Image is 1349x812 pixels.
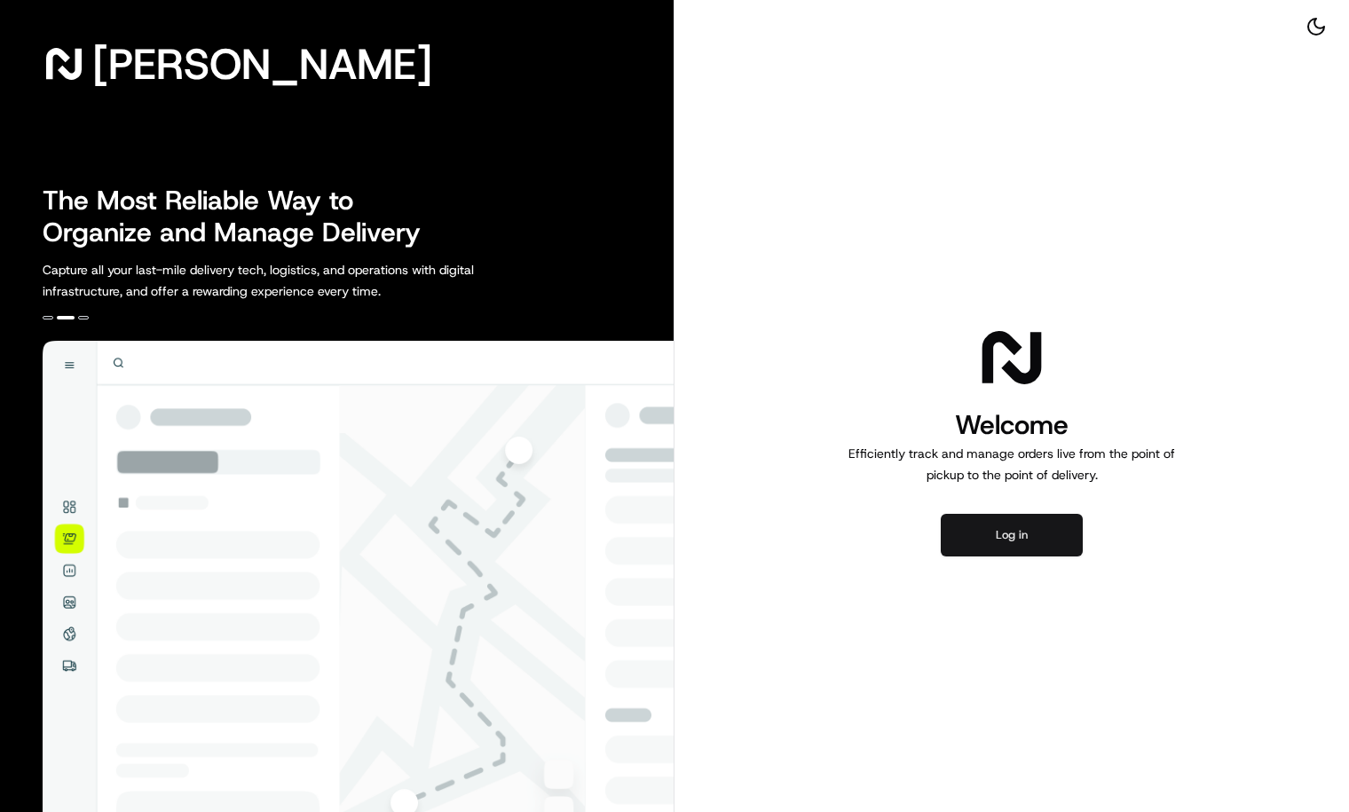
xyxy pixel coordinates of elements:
h1: Welcome [841,407,1182,443]
p: Efficiently track and manage orders live from the point of pickup to the point of delivery. [841,443,1182,485]
h2: The Most Reliable Way to Organize and Manage Delivery [43,185,440,248]
span: [PERSON_NAME] [92,46,432,82]
p: Capture all your last-mile delivery tech, logistics, and operations with digital infrastructure, ... [43,259,554,302]
button: Log in [941,514,1083,556]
